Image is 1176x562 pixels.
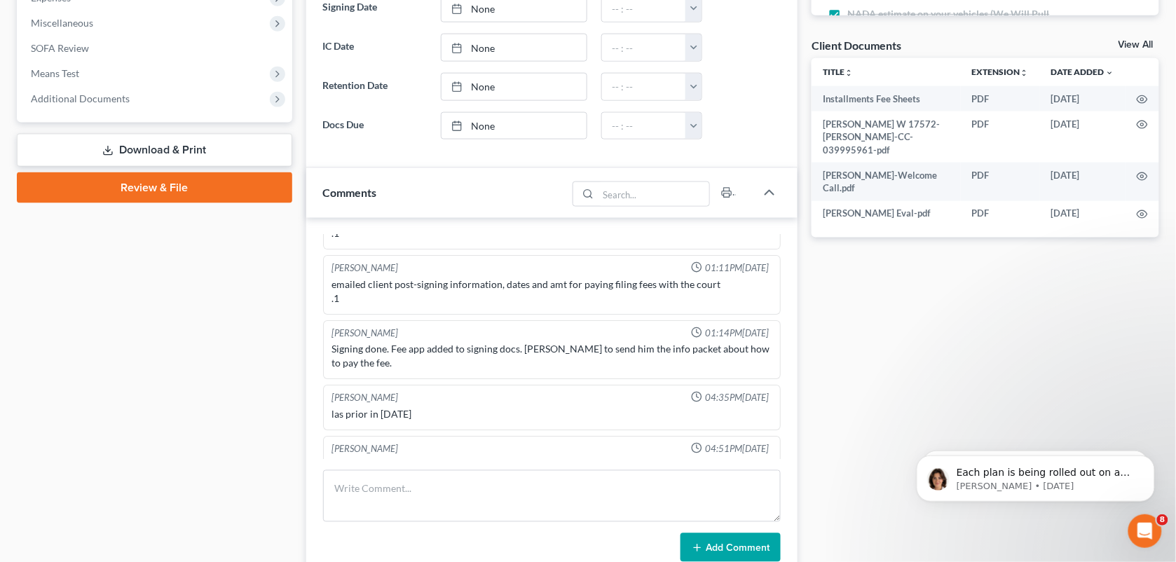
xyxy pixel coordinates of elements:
a: None [442,74,587,100]
span: 8 [1157,514,1168,526]
td: [DATE] [1040,201,1126,226]
td: [DATE] [1040,86,1126,111]
i: expand_more [1106,69,1114,77]
a: SOFA Review [20,36,292,61]
span: 01:14PM[DATE] [705,327,769,341]
td: [PERSON_NAME] W 17572-[PERSON_NAME]-CC-039995961-pdf [812,111,961,163]
label: Docs Due [316,112,434,140]
div: Signing done. Fee app added to signing docs. [PERSON_NAME] to send him the info packet about how ... [332,343,772,371]
div: emailed client post-signing information, dates and amt for paying filing fees with the court .1 [332,278,772,306]
iframe: Intercom live chat [1128,514,1162,548]
td: PDF [961,163,1040,201]
div: Client Documents [812,38,901,53]
input: -- : -- [602,113,686,139]
td: [PERSON_NAME]-Welcome Call.pdf [812,163,961,201]
input: -- : -- [602,74,686,100]
div: resent post signing email per CAP request .1 [332,458,772,486]
div: [PERSON_NAME] [332,443,399,456]
td: [PERSON_NAME] Eval-pdf [812,201,961,226]
a: Download & Print [17,134,292,167]
a: View All [1119,40,1154,50]
span: Miscellaneous [31,17,93,29]
i: unfold_more [845,69,853,77]
span: Means Test [31,67,79,79]
a: None [442,34,587,61]
label: Retention Date [316,73,434,101]
td: [DATE] [1040,111,1126,163]
div: [PERSON_NAME] [332,327,399,341]
input: -- : -- [602,34,686,61]
td: PDF [961,111,1040,163]
td: Installments Fee Sheets [812,86,961,111]
label: IC Date [316,34,434,62]
iframe: Intercom notifications message [896,426,1176,524]
div: [PERSON_NAME] [332,392,399,405]
div: [PERSON_NAME] [332,262,399,275]
a: Titleunfold_more [823,67,853,77]
div: las prior in [DATE] [332,408,772,422]
span: 04:51PM[DATE] [705,443,769,456]
span: 04:35PM[DATE] [705,392,769,405]
span: 01:11PM[DATE] [705,262,769,275]
td: [DATE] [1040,163,1126,201]
td: PDF [961,86,1040,111]
span: NADA estimate on your vehicles (We Will Pull for You) 2014 Chevy Silverado 192k miles [848,7,1060,35]
input: Search... [599,182,710,206]
a: Date Added expand_more [1051,67,1114,77]
a: Extensionunfold_more [972,67,1029,77]
span: SOFA Review [31,42,89,54]
a: Review & File [17,172,292,203]
a: None [442,113,587,139]
i: unfold_more [1020,69,1029,77]
span: Comments [323,186,377,199]
td: PDF [961,201,1040,226]
span: Additional Documents [31,92,130,104]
